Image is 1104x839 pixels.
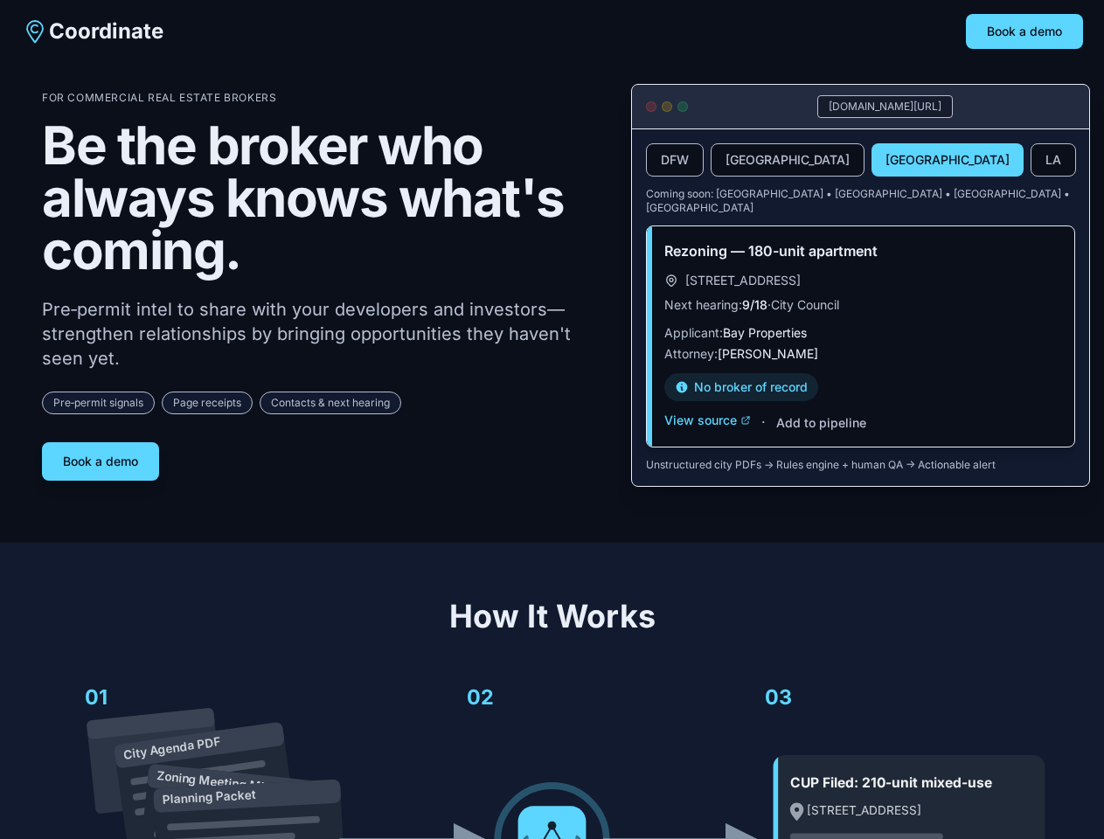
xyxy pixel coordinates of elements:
[790,774,992,791] text: CUP Filed: 210-unit mixed-use
[711,143,864,177] button: [GEOGRAPHIC_DATA]
[664,373,818,401] div: No broker of record
[646,187,1075,215] p: Coming soon: [GEOGRAPHIC_DATA] • [GEOGRAPHIC_DATA] • [GEOGRAPHIC_DATA] • [GEOGRAPHIC_DATA]
[85,684,108,710] text: 01
[21,17,49,45] img: Coordinate
[21,17,163,45] a: Coordinate
[646,458,1075,472] p: Unstructured city PDFs → Rules engine + human QA → Actionable alert
[49,17,163,45] span: Coordinate
[42,442,159,481] button: Book a demo
[646,143,704,177] button: DFW
[260,392,401,414] span: Contacts & next hearing
[723,325,807,340] span: Bay Properties
[664,345,1057,363] p: Attorney:
[467,684,494,710] text: 02
[42,297,603,371] p: Pre‑permit intel to share with your developers and investors—strengthen relationships by bringing...
[122,734,221,761] text: City Agenda PDF
[42,119,603,276] h1: Be the broker who always knows what's coming.
[776,414,866,432] button: Add to pipeline
[966,14,1083,49] button: Book a demo
[742,297,767,312] span: 9/18
[817,95,953,118] div: [DOMAIN_NAME][URL]
[162,787,256,807] text: Planning Packet
[761,412,766,433] span: ·
[1031,143,1076,177] button: LA
[42,91,603,105] p: For Commercial Real Estate Brokers
[685,272,801,289] span: [STREET_ADDRESS]
[42,392,155,414] span: Pre‑permit signals
[718,346,818,361] span: [PERSON_NAME]
[765,684,792,710] text: 03
[162,392,253,414] span: Page receipts
[871,143,1024,177] button: [GEOGRAPHIC_DATA]
[807,803,921,817] text: [STREET_ADDRESS]
[664,412,751,429] button: View source
[664,324,1057,342] p: Applicant:
[156,768,296,797] text: Zoning Meeting Minutes
[664,240,1057,261] h3: Rezoning — 180-unit apartment
[42,599,1062,634] h2: How It Works
[664,296,1057,314] p: Next hearing: · City Council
